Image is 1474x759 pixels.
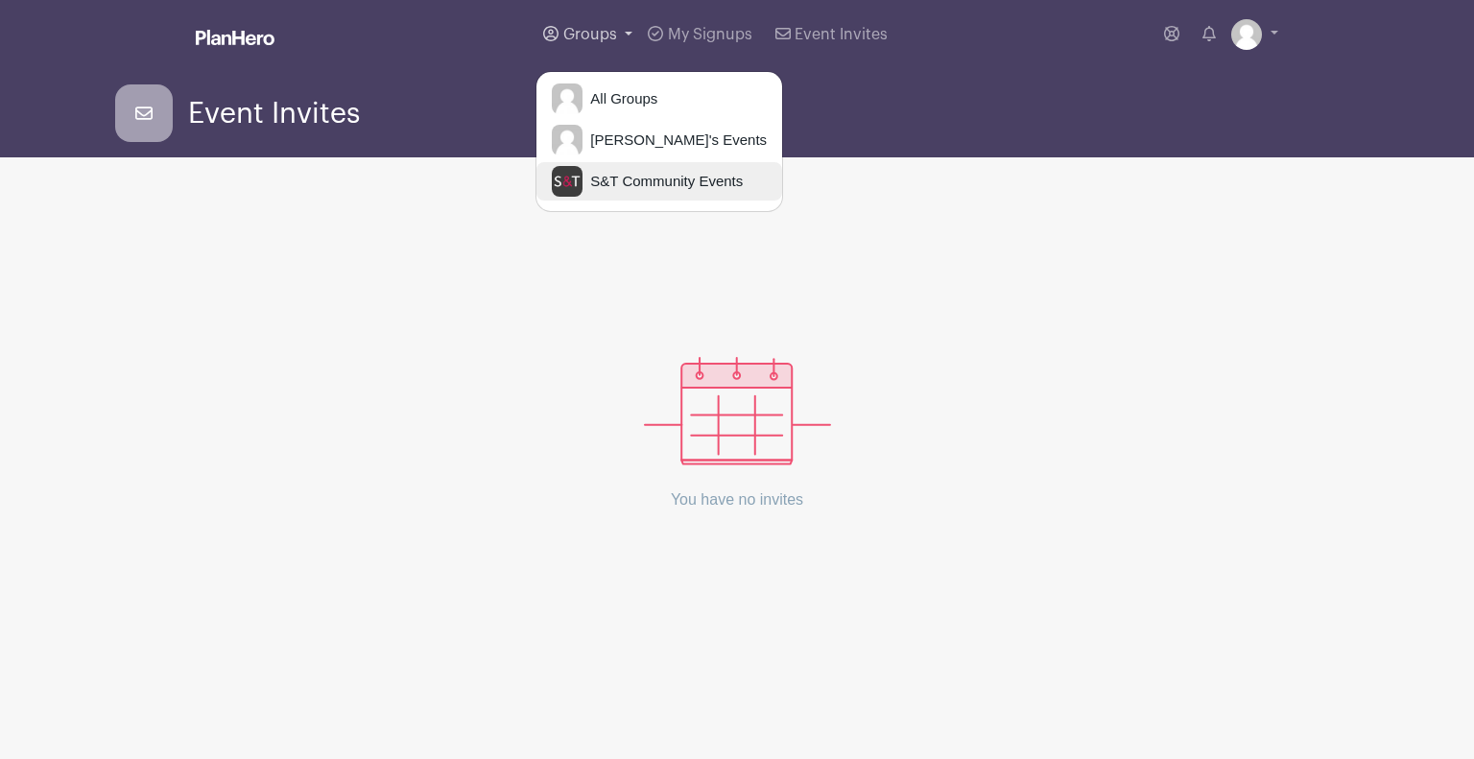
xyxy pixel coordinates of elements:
span: S&T Community Events [582,171,743,193]
img: default-ce2991bfa6775e67f084385cd625a349d9dcbb7a52a09fb2fda1e96e2d18dcdb.png [552,125,582,155]
span: All Groups [582,88,657,110]
p: You have no invites [644,465,831,534]
span: Event Invites [188,98,360,130]
span: Groups [563,27,617,42]
img: logo_white-6c42ec7e38ccf1d336a20a19083b03d10ae64f83f12c07503d8b9e83406b4c7d.svg [196,30,274,45]
div: Groups [535,71,783,212]
a: S&T Community Events [536,162,782,201]
a: [PERSON_NAME]'s Events [536,121,782,159]
img: default-ce2991bfa6775e67f084385cd625a349d9dcbb7a52a09fb2fda1e96e2d18dcdb.png [1231,19,1262,50]
span: Event Invites [795,27,888,42]
a: All Groups [536,80,782,118]
img: events_empty-56550af544ae17c43cc50f3ebafa394433d06d5f1891c01edc4b5d1d59cfda54.svg [644,357,831,465]
span: My Signups [668,27,752,42]
img: s-and-t-logo-planhero.png [552,166,582,197]
span: [PERSON_NAME]'s Events [582,130,767,152]
img: default-ce2991bfa6775e67f084385cd625a349d9dcbb7a52a09fb2fda1e96e2d18dcdb.png [552,83,582,114]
